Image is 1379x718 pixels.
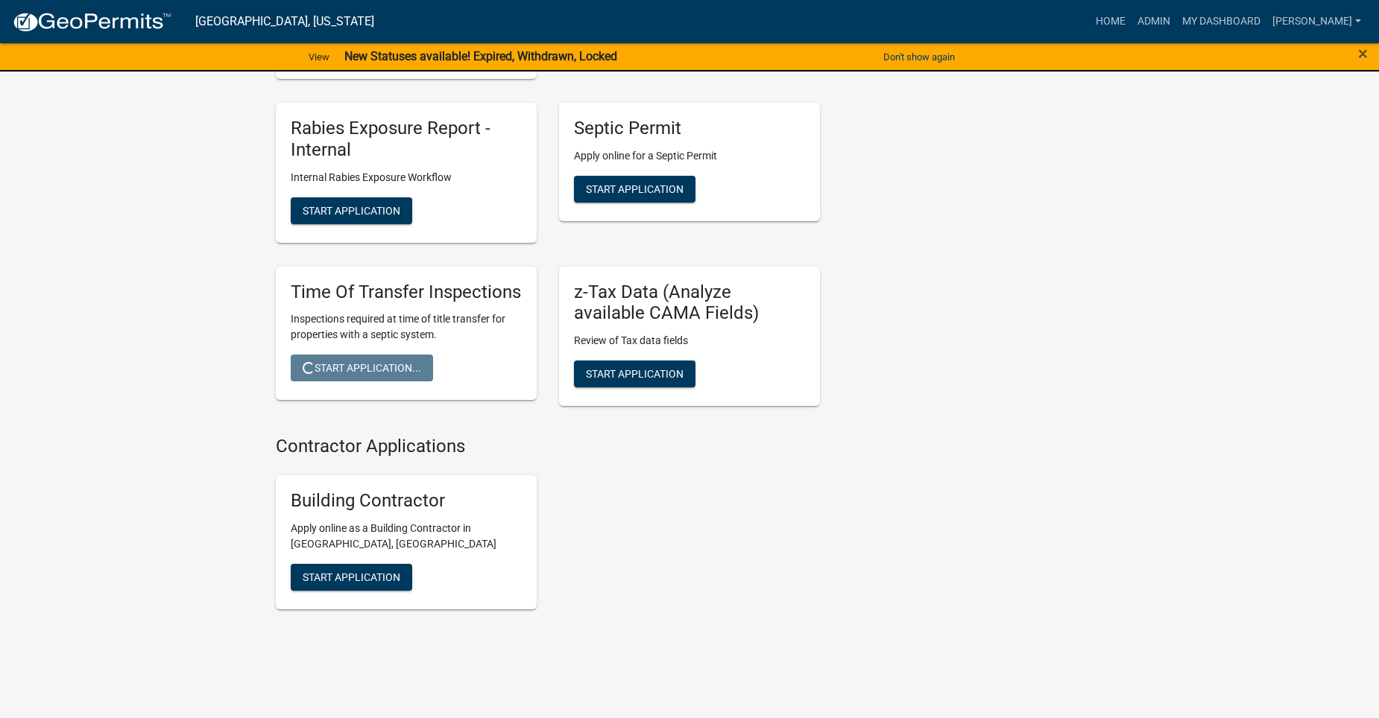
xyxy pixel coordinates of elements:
[344,49,617,63] strong: New Statuses available! Expired, Withdrawn, Locked
[291,197,412,224] button: Start Application
[1266,7,1367,36] a: [PERSON_NAME]
[574,176,695,203] button: Start Application
[586,368,684,380] span: Start Application
[1358,45,1368,63] button: Close
[574,333,805,349] p: Review of Tax data fields
[1358,43,1368,64] span: ×
[574,148,805,164] p: Apply online for a Septic Permit
[291,521,522,552] p: Apply online as a Building Contractor in [GEOGRAPHIC_DATA], [GEOGRAPHIC_DATA]
[291,490,522,512] h5: Building Contractor
[291,118,522,161] h5: Rabies Exposure Report - Internal
[574,118,805,139] h5: Septic Permit
[291,564,412,591] button: Start Application
[276,436,820,457] h4: Contractor Applications
[291,355,433,381] button: Start Application...
[291,311,522,343] p: Inspections required at time of title transfer for properties with a septic system.
[574,360,695,387] button: Start Application
[1090,7,1132,36] a: Home
[1176,7,1266,36] a: My Dashboard
[574,282,805,325] h5: z-Tax Data (Analyze available CAMA Fields)
[1132,7,1176,36] a: Admin
[195,9,374,34] a: [GEOGRAPHIC_DATA], [US_STATE]
[586,182,684,194] span: Start Application
[303,362,421,374] span: Start Application...
[303,45,335,69] a: View
[276,436,820,621] wm-workflow-list-section: Contractor Applications
[303,204,400,216] span: Start Application
[303,571,400,582] span: Start Application
[291,170,522,185] p: Internal Rabies Exposure Workflow
[291,282,522,303] h5: Time Of Transfer Inspections
[877,45,961,69] button: Don't show again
